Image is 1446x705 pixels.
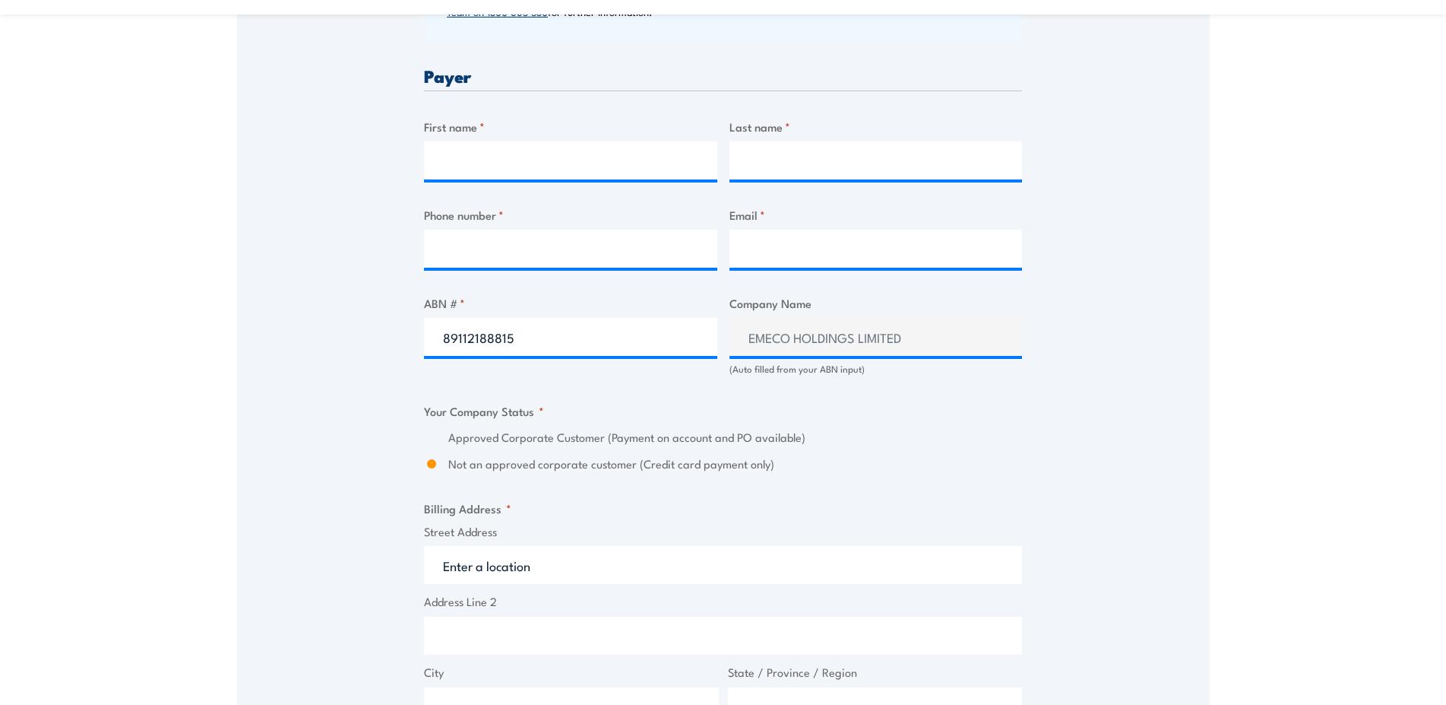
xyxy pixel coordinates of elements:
[729,206,1023,224] label: Email
[424,500,511,517] legend: Billing Address
[424,118,717,135] label: First name
[729,362,1023,376] div: (Auto filled from your ABN input)
[448,456,1022,473] label: Not an approved corporate customer (Credit card payment only)
[728,664,1023,681] label: State / Province / Region
[424,294,717,312] label: ABN #
[424,206,717,224] label: Phone number
[424,523,1022,541] label: Street Address
[729,294,1023,312] label: Company Name
[424,664,719,681] label: City
[424,67,1022,84] h3: Payer
[729,118,1023,135] label: Last name
[424,546,1022,584] input: Enter a location
[424,402,544,420] legend: Your Company Status
[424,593,1022,611] label: Address Line 2
[448,429,1022,446] label: Approved Corporate Customer (Payment on account and PO available)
